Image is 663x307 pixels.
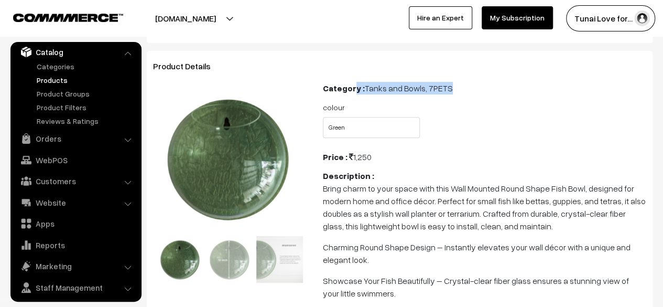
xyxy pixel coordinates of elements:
[323,82,646,94] div: Tanks and Bowls, 7PETS
[13,236,138,255] a: Reports
[34,75,138,86] a: Products
[13,151,138,170] a: WebPOS
[323,274,646,300] p: Showcase Your Fish Beautifully – Crystal-clear fiber glass ensures a stunning view of your little...
[323,83,365,93] b: Category :
[409,6,472,29] a: Hire an Expert
[634,10,650,26] img: user
[13,278,138,297] a: Staff Management
[157,236,204,283] img: 17585357246890113.jpg
[323,241,646,266] p: Charming Round Shape Design – Instantly elevates your wall décor with a unique and elegant look.
[13,172,138,190] a: Customers
[13,43,138,61] a: Catalog
[323,171,374,181] b: Description :
[13,193,138,212] a: Website
[34,88,138,99] a: Product Groups
[323,182,646,232] p: Bring charm to your space with this Wall Mounted Round Shape Fish Bowl, designed for modern home ...
[118,5,253,31] button: [DOMAIN_NAME]
[13,14,123,22] img: COMMMERCE
[13,129,138,148] a: Orders
[482,6,553,29] a: My Subscription
[323,102,345,113] label: colour
[157,86,303,232] img: 17585357246890113.jpg
[256,236,303,283] img: 17585357298792313.jpg
[13,10,105,23] a: COMMMERCE
[153,61,223,71] span: Product Details
[206,236,253,283] img: 17585357267258213.jpg
[34,61,138,72] a: Categories
[34,102,138,113] a: Product Filters
[13,257,138,276] a: Marketing
[566,5,655,31] button: Tunai Love for…
[323,151,646,163] div: 1,250
[13,214,138,233] a: Apps
[323,152,347,162] b: Price :
[34,115,138,126] a: Reviews & Ratings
